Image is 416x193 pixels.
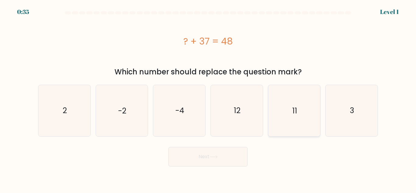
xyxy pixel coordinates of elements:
button: Next [168,147,248,166]
text: 2 [63,105,67,116]
div: Level 1 [380,7,399,16]
div: ? + 37 = 48 [38,34,378,48]
div: Which number should replace the question mark? [42,66,374,77]
text: -4 [175,105,184,116]
text: 11 [292,105,297,116]
text: -2 [118,105,126,116]
div: 0:35 [17,7,29,16]
text: 12 [234,105,241,116]
text: 3 [350,105,354,116]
